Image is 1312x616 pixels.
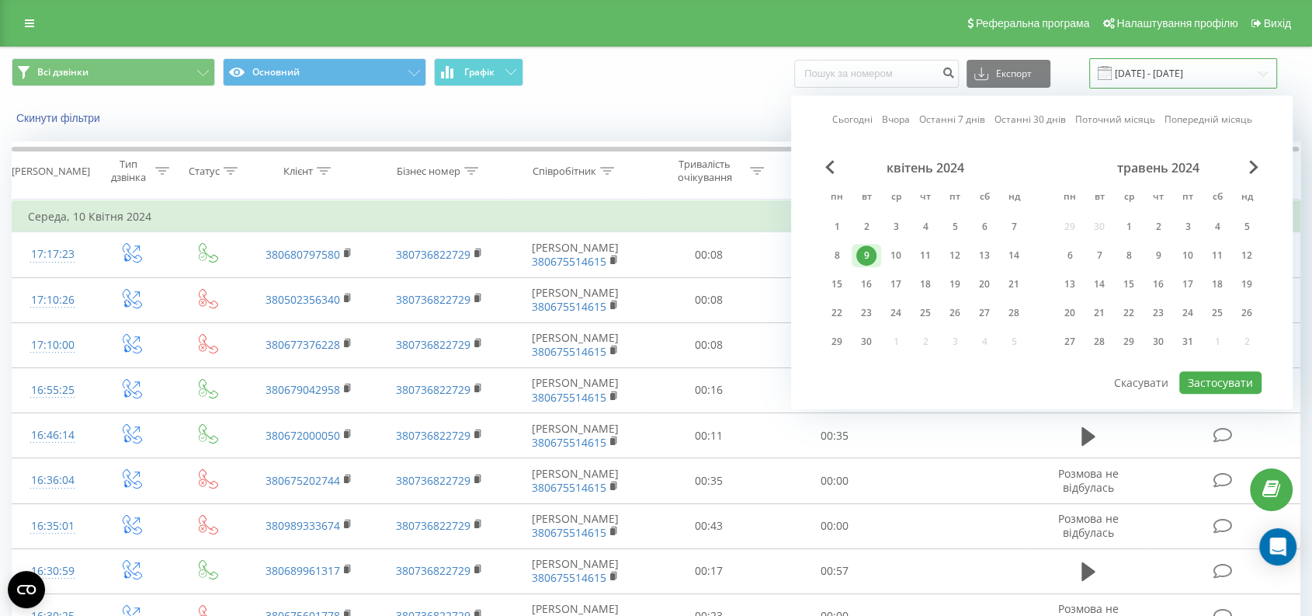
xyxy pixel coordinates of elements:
[1055,244,1085,267] div: пн 6 трав 2024 р.
[266,247,340,262] a: 380680797580
[28,420,77,451] div: 16:46:14
[1173,215,1203,238] div: пт 3 трав 2024 р.
[396,247,470,262] a: 380736822729
[822,160,1029,176] div: квітень 2024
[855,186,878,210] abbr: вівторок
[1088,186,1111,210] abbr: вівторок
[1173,330,1203,353] div: пт 31 трав 2024 р.
[28,465,77,496] div: 16:36:04
[852,273,881,296] div: вт 16 квіт 2024 р.
[822,330,852,353] div: пн 29 квіт 2024 р.
[1116,17,1237,30] span: Налаштування профілю
[1203,215,1232,238] div: сб 4 трав 2024 р.
[1147,186,1170,210] abbr: четвер
[1055,273,1085,296] div: пн 13 трав 2024 р.
[1173,301,1203,325] div: пт 24 трав 2024 р.
[1105,371,1177,394] button: Скасувати
[856,303,876,323] div: 23
[396,382,470,397] a: 380736822729
[646,277,772,322] td: 00:08
[1004,274,1024,294] div: 21
[976,17,1090,30] span: Реферальна програма
[1235,186,1258,210] abbr: неділя
[1055,160,1262,176] div: травень 2024
[1114,301,1144,325] div: ср 22 трав 2024 р.
[189,165,220,178] div: Статус
[772,322,897,367] td: 00:00
[532,390,606,405] a: 380675514615
[794,60,959,88] input: Пошук за номером
[266,292,340,307] a: 380502356340
[1173,244,1203,267] div: пт 10 трав 2024 р.
[1176,186,1199,210] abbr: п’ятниця
[1119,332,1139,352] div: 29
[882,113,910,127] a: Вчора
[974,274,994,294] div: 20
[1089,303,1109,323] div: 21
[1203,273,1232,296] div: сб 18 трав 2024 р.
[1148,217,1168,237] div: 2
[1232,244,1262,267] div: нд 12 трав 2024 р.
[856,245,876,266] div: 9
[822,273,852,296] div: пн 15 квіт 2024 р.
[1119,217,1139,237] div: 1
[827,245,847,266] div: 8
[28,330,77,360] div: 17:10:00
[266,473,340,488] a: 380675202744
[827,303,847,323] div: 22
[970,301,999,325] div: сб 27 квіт 2024 р.
[911,244,940,267] div: чт 11 квіт 2024 р.
[505,322,645,367] td: [PERSON_NAME]
[266,337,340,352] a: 380677376228
[266,518,340,533] a: 380989333674
[1207,217,1227,237] div: 4
[1089,332,1109,352] div: 28
[1114,273,1144,296] div: ср 15 трав 2024 р.
[970,273,999,296] div: сб 20 квіт 2024 р.
[967,60,1050,88] button: Експорт
[1207,274,1227,294] div: 18
[1144,273,1173,296] div: чт 16 трав 2024 р.
[970,244,999,267] div: сб 13 квіт 2024 р.
[852,301,881,325] div: вт 23 квіт 2024 р.
[1203,301,1232,325] div: сб 25 трав 2024 р.
[974,303,994,323] div: 27
[1148,303,1168,323] div: 23
[1114,244,1144,267] div: ср 8 трав 2024 р.
[1117,186,1140,210] abbr: середа
[1058,466,1119,495] span: Розмова не відбулась
[1232,273,1262,296] div: нд 19 трав 2024 р.
[852,244,881,267] div: вт 9 квіт 2024 р.
[1148,245,1168,266] div: 9
[914,186,937,210] abbr: четвер
[1119,303,1139,323] div: 22
[1232,215,1262,238] div: нд 5 трав 2024 р.
[772,548,897,593] td: 00:57
[532,299,606,314] a: 380675514615
[772,232,897,277] td: 01:00
[28,285,77,315] div: 17:10:26
[1178,274,1198,294] div: 17
[532,344,606,359] a: 380675514615
[12,201,1300,232] td: Середа, 10 Квітня 2024
[1004,303,1024,323] div: 28
[1119,274,1139,294] div: 15
[789,158,872,184] div: Тривалість розмови
[1173,273,1203,296] div: пт 17 трав 2024 р.
[945,274,965,294] div: 19
[1237,274,1257,294] div: 19
[505,458,645,503] td: [PERSON_NAME]
[266,382,340,397] a: 380679042958
[825,186,849,210] abbr: понеділок
[646,413,772,458] td: 00:11
[646,322,772,367] td: 00:08
[772,458,897,503] td: 00:00
[915,274,935,294] div: 18
[886,217,906,237] div: 3
[1004,245,1024,266] div: 14
[911,301,940,325] div: чт 25 квіт 2024 р.
[974,217,994,237] div: 6
[881,301,911,325] div: ср 24 квіт 2024 р.
[1114,215,1144,238] div: ср 1 трав 2024 р.
[1060,332,1080,352] div: 27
